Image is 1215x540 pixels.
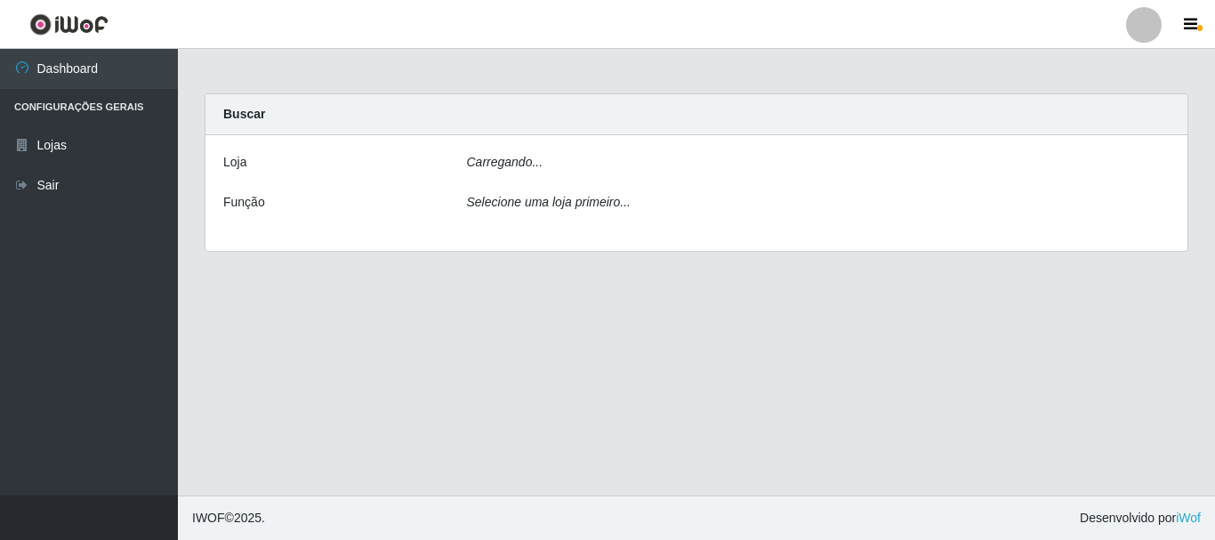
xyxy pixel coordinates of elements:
[1080,509,1201,528] span: Desenvolvido por
[223,153,246,172] label: Loja
[192,509,265,528] span: © 2025 .
[223,193,265,212] label: Função
[467,155,543,169] i: Carregando...
[223,107,265,121] strong: Buscar
[467,195,631,209] i: Selecione uma loja primeiro...
[29,13,109,36] img: CoreUI Logo
[1176,511,1201,525] a: iWof
[192,511,225,525] span: IWOF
